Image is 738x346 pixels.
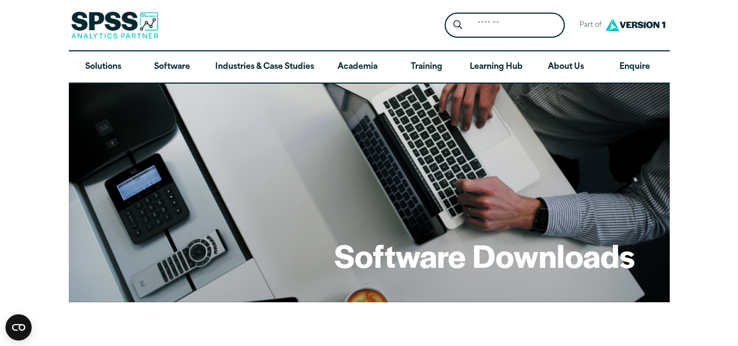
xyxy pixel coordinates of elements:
[5,314,32,341] button: Open CMP widget
[453,20,462,30] svg: Search magnifying glass icon
[603,15,668,35] img: Version1 Logo
[600,51,669,83] a: Enquire
[532,51,600,83] a: About Us
[574,17,603,33] span: Part of
[69,51,670,83] nav: Desktop version of site main menu
[206,51,323,83] a: Industries & Case Studies
[138,51,206,83] a: Software
[392,51,460,83] a: Training
[69,51,138,83] a: Solutions
[334,234,635,277] h1: Software Downloads
[71,11,158,39] img: SPSS Analytics Partner
[461,51,532,83] a: Learning Hub
[447,15,468,36] button: Search magnifying glass icon
[445,13,565,38] form: Site Header Search Form
[323,51,392,83] a: Academia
